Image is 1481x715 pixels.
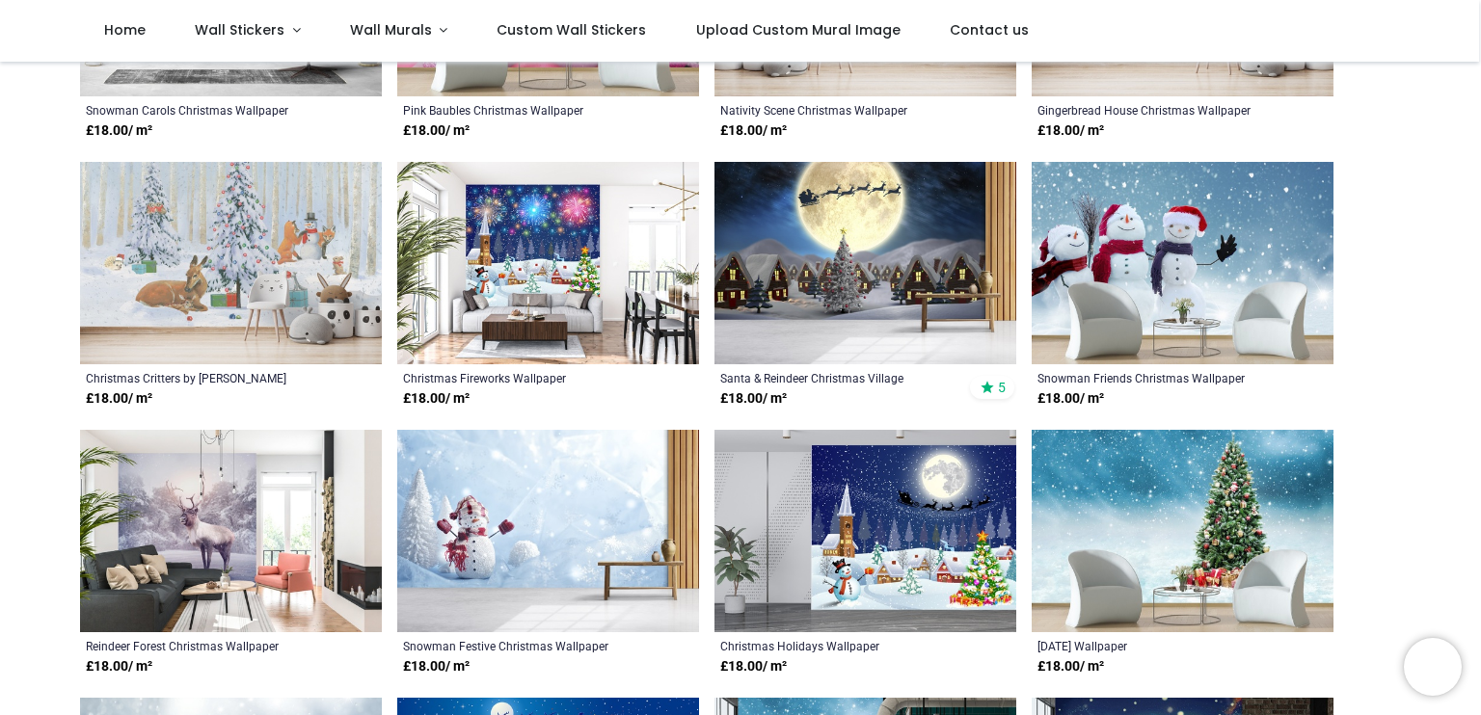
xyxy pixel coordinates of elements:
[86,657,152,676] strong: £ 18.00 / m²
[403,638,635,653] a: Snowman Festive Christmas Wallpaper
[720,389,787,409] strong: £ 18.00 / m²
[720,370,953,385] a: Santa & Reindeer Christmas Village Wallpaper
[403,389,470,409] strong: £ 18.00 / m²
[80,430,382,632] img: Reindeer Forest Christmas Wall Mural Wallpaper
[86,370,318,385] a: Christmas Critters by [PERSON_NAME]
[720,638,953,653] a: Christmas Holidays Wallpaper
[403,657,470,676] strong: £ 18.00 / m²
[720,121,787,141] strong: £ 18.00 / m²
[998,379,1006,396] span: 5
[1037,389,1104,409] strong: £ 18.00 / m²
[86,102,318,118] a: Snowman Carols Christmas Wallpaper
[1037,657,1104,676] strong: £ 18.00 / m²
[1037,370,1270,385] a: Snowman Friends Christmas Wallpaper
[1037,638,1270,653] a: [DATE] Wallpaper
[1032,162,1333,364] img: Snowman Friends Christmas Wall Mural Wallpaper
[403,370,635,385] a: Christmas Fireworks Wallpaper
[1404,638,1462,696] iframe: Brevo live chat
[720,657,787,676] strong: £ 18.00 / m²
[1037,102,1270,118] a: Gingerbread House Christmas Wallpaper
[397,162,699,364] img: Christmas Fireworks Wall Mural Wallpaper
[696,20,901,40] span: Upload Custom Mural Image
[350,20,432,40] span: Wall Murals
[714,430,1016,632] img: Christmas Holidays Wall Mural Wallpaper
[86,389,152,409] strong: £ 18.00 / m²
[720,102,953,118] a: Nativity Scene Christmas Wallpaper
[1037,121,1104,141] strong: £ 18.00 / m²
[1032,430,1333,632] img: Christmas Eve Wall Mural Wallpaper
[86,638,318,653] a: Reindeer Forest Christmas Wallpaper
[497,20,646,40] span: Custom Wall Stickers
[403,121,470,141] strong: £ 18.00 / m²
[195,20,284,40] span: Wall Stickers
[80,162,382,364] img: Christmas Critters Wall Mural by Emily Adams
[104,20,146,40] span: Home
[950,20,1029,40] span: Contact us
[714,162,1016,364] img: Santa & Reindeer Christmas Village Wall Mural Wallpaper
[403,102,635,118] a: Pink Baubles Christmas Wallpaper
[397,430,699,632] img: Happy Snowman Festive Christmas Wall Mural Wallpaper
[86,121,152,141] strong: £ 18.00 / m²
